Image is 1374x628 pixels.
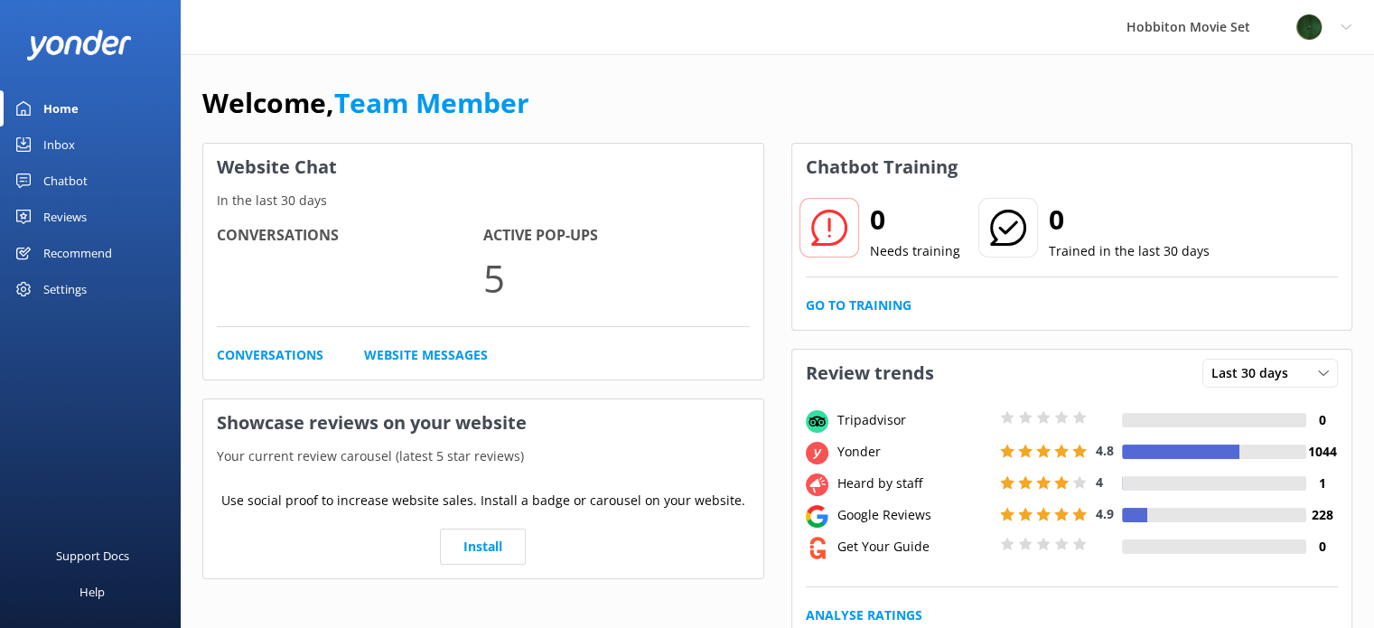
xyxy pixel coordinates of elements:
h1: Welcome, [202,81,529,125]
a: Conversations [217,345,323,365]
h4: 0 [1306,410,1338,430]
p: Use social proof to increase website sales. Install a badge or carousel on your website. [221,491,745,511]
a: Install [440,529,526,565]
div: Settings [43,271,87,307]
div: Yonder [833,442,995,462]
span: 4.9 [1096,505,1114,522]
div: Get Your Guide [833,537,995,557]
img: yonder-white-logo.png [27,30,131,60]
span: Last 30 days [1211,363,1299,383]
h4: 228 [1306,505,1338,525]
div: Reviews [43,199,87,235]
span: 4.8 [1096,442,1114,459]
p: 5 [483,248,750,308]
p: Trained in the last 30 days [1049,241,1210,261]
p: In the last 30 days [203,191,763,211]
div: Home [43,90,79,127]
h2: 0 [870,198,960,241]
h3: Chatbot Training [792,144,971,191]
img: 34-1625720359.png [1295,14,1323,41]
div: Support Docs [56,538,129,574]
a: Go to Training [806,295,911,315]
h3: Showcase reviews on your website [203,399,763,446]
h4: Active Pop-ups [483,224,750,248]
h2: 0 [1049,198,1210,241]
span: 4 [1096,473,1103,491]
h3: Review trends [792,350,948,397]
div: Chatbot [43,163,88,199]
h4: 1044 [1306,442,1338,462]
div: Tripadvisor [833,410,995,430]
h4: 0 [1306,537,1338,557]
h4: Conversations [217,224,483,248]
div: Help [79,574,105,610]
div: Inbox [43,127,75,163]
h3: Website Chat [203,144,763,191]
a: Analyse Ratings [806,605,922,625]
div: Recommend [43,235,112,271]
p: Needs training [870,241,960,261]
p: Your current review carousel (latest 5 star reviews) [203,446,763,466]
div: Google Reviews [833,505,995,525]
div: Heard by staff [833,473,995,493]
a: Team Member [334,84,529,121]
a: Website Messages [364,345,488,365]
h4: 1 [1306,473,1338,493]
